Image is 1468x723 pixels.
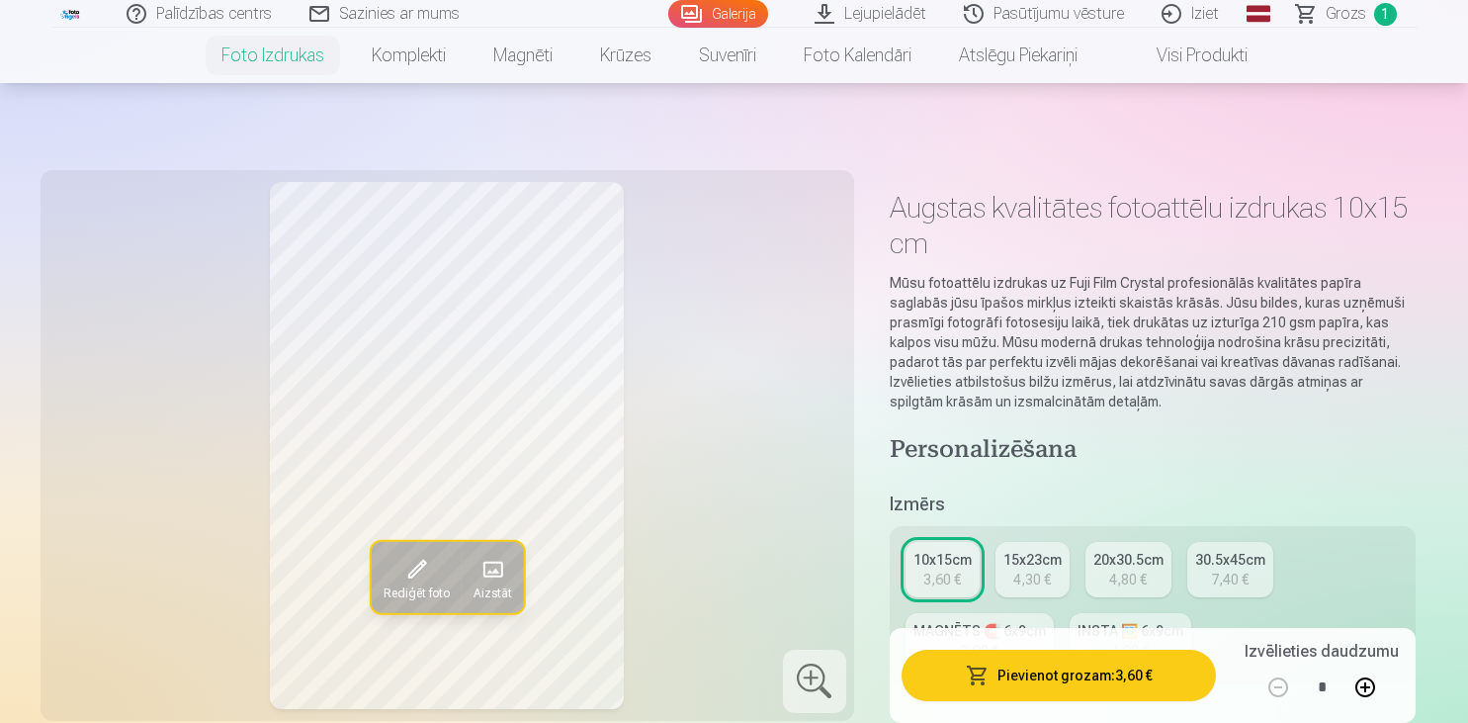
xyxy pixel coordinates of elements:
a: Suvenīri [675,28,780,83]
a: 15x23cm4,30 € [995,542,1070,597]
div: 4,80 € [1109,570,1147,589]
h5: Izmērs [890,491,1417,518]
a: INSTA 🖼️ 6x9cm4,90 € [1070,613,1191,669]
a: Krūzes [576,28,675,83]
a: Foto kalendāri [780,28,935,83]
span: Aizstāt [473,586,511,601]
div: 3,60 € [923,570,961,589]
a: Visi produkti [1101,28,1271,83]
p: Mūsu fotoattēlu izdrukas uz Fuji Film Crystal profesionālās kvalitātes papīra saglabās jūsu īpašo... [890,273,1417,411]
button: Rediģēt foto [371,542,461,613]
span: Rediģēt foto [383,586,449,601]
span: Grozs [1326,2,1366,26]
div: 20x30.5cm [1093,550,1164,570]
button: Pievienot grozam:3,60 € [902,650,1217,701]
h1: Augstas kvalitātes fotoattēlu izdrukas 10x15 cm [890,190,1417,261]
a: Magnēti [470,28,576,83]
a: MAGNĒTS 🧲 6x9cm3,90 € [906,613,1054,669]
a: 30.5x45cm7,40 € [1187,542,1273,597]
button: Aizstāt [461,542,523,613]
a: 10x15cm3,60 € [906,542,980,597]
div: MAGNĒTS 🧲 6x9cm [913,621,1046,641]
div: INSTA 🖼️ 6x9cm [1078,621,1183,641]
a: 20x30.5cm4,80 € [1085,542,1171,597]
div: 15x23cm [1003,550,1062,570]
a: Komplekti [348,28,470,83]
a: Atslēgu piekariņi [935,28,1101,83]
span: 1 [1374,3,1397,26]
h4: Personalizēšana [890,435,1417,467]
a: Foto izdrukas [198,28,348,83]
h5: Izvēlieties daudzumu [1245,640,1399,664]
div: 10x15cm [913,550,972,570]
div: 7,40 € [1211,570,1249,589]
div: 4,30 € [1013,570,1051,589]
div: 30.5x45cm [1195,550,1265,570]
img: /fa1 [60,8,82,20]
